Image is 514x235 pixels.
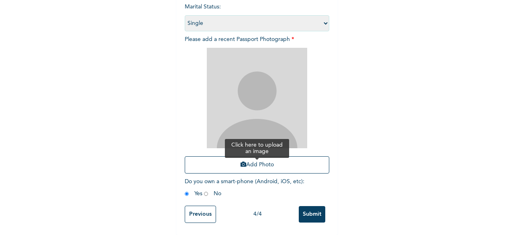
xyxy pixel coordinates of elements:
input: Previous [185,206,216,223]
span: Marital Status : [185,4,329,26]
div: 4 / 4 [216,210,299,219]
span: Do you own a smart-phone (Android, iOS, etc) : Yes No [185,179,304,196]
img: Crop [207,48,307,148]
span: Please add a recent Passport Photograph [185,37,329,178]
input: Submit [299,206,325,223]
button: Add Photo [185,156,329,174]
